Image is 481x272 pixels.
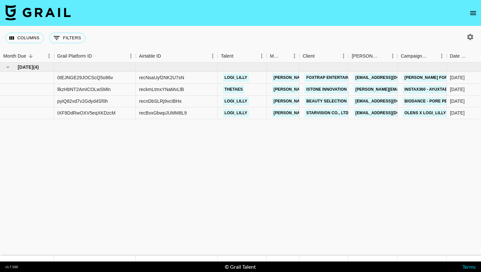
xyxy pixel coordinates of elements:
[223,74,249,82] a: logi_lilly
[280,51,290,61] button: Sort
[401,50,428,63] div: Campaign (Type)
[450,86,465,93] div: 8/29/2025
[354,97,427,105] a: [EMAIL_ADDRESS][DOMAIN_NAME]
[315,51,324,61] button: Sort
[450,98,465,104] div: 8/20/2025
[450,74,465,81] div: 8/20/2025
[136,50,218,63] div: Airtable ID
[33,64,39,70] span: ( 4 )
[305,109,351,117] a: STARVISION CO., LTD.
[428,51,437,61] button: Sort
[403,109,448,117] a: OLENS x Logi_lilly
[57,98,108,104] div: pyiQ82vd7v2Gdyd4Sf0h
[450,110,465,116] div: 8/20/2025
[272,97,412,105] a: [PERSON_NAME][EMAIL_ADDRESS][PERSON_NAME][DOMAIN_NAME]
[57,110,116,116] div: tXF9DdRwOXV5eqXKDzcM
[352,50,379,63] div: [PERSON_NAME]
[354,85,460,94] a: [PERSON_NAME][EMAIL_ADDRESS][DOMAIN_NAME]
[379,51,388,61] button: Sort
[44,51,54,61] button: Menu
[218,50,267,63] div: Talent
[348,50,398,63] div: Booker
[272,85,412,94] a: [PERSON_NAME][EMAIL_ADDRESS][PERSON_NAME][DOMAIN_NAME]
[5,33,44,43] button: Select columns
[290,51,299,61] button: Menu
[223,85,244,94] a: thetaes
[18,64,33,70] span: [DATE]
[305,85,365,94] a: Istone Innovation Limited
[3,63,12,72] button: hide children
[57,86,111,93] div: llkzHbNT2AmICOLwSMln
[139,74,184,81] div: recNsaUyf2NK2U7sN
[221,50,233,63] div: Talent
[354,109,427,117] a: [EMAIL_ADDRESS][DOMAIN_NAME]
[403,85,475,94] a: Instax360 - ayuxtaes & thetaes
[126,51,136,61] button: Menu
[305,74,381,82] a: FOXTRAP ENTERTAINMENT Co., Ltd.
[161,51,170,61] button: Sort
[5,5,71,20] img: Grail Talent
[57,50,92,63] div: Grail Platform ID
[3,50,26,63] div: Month Due
[462,263,476,270] a: Terms
[5,265,18,269] div: v 1.7.100
[233,51,242,61] button: Sort
[450,50,469,63] div: Date Created
[388,51,398,61] button: Menu
[49,33,85,43] button: Show filters
[354,74,427,82] a: [EMAIL_ADDRESS][DOMAIN_NAME]
[223,97,249,105] a: logi_lilly
[467,7,480,20] button: open drawer
[437,51,447,61] button: Menu
[272,74,412,82] a: [PERSON_NAME][EMAIL_ADDRESS][PERSON_NAME][DOMAIN_NAME]
[225,263,256,270] div: © Grail Talent
[92,51,101,61] button: Sort
[305,97,348,105] a: Beauty Selection
[139,50,161,63] div: Airtable ID
[223,109,249,117] a: logi_lilly
[139,110,187,116] div: recBvxGbwpJUMM8L9
[270,50,280,63] div: Manager
[139,98,182,104] div: recnDbSLRj9vcIBHx
[299,50,348,63] div: Client
[272,109,412,117] a: [PERSON_NAME][EMAIL_ADDRESS][PERSON_NAME][DOMAIN_NAME]
[469,51,478,61] button: Sort
[257,51,267,61] button: Menu
[398,50,447,63] div: Campaign (Type)
[267,50,299,63] div: Manager
[303,50,315,63] div: Client
[57,74,113,81] div: 0tEJNGE29JOCScQ5o86v
[339,51,348,61] button: Menu
[208,51,218,61] button: Menu
[54,50,136,63] div: Grail Platform ID
[139,86,184,93] div: reckmLtmxYNaMvLlB
[26,51,35,61] button: Sort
